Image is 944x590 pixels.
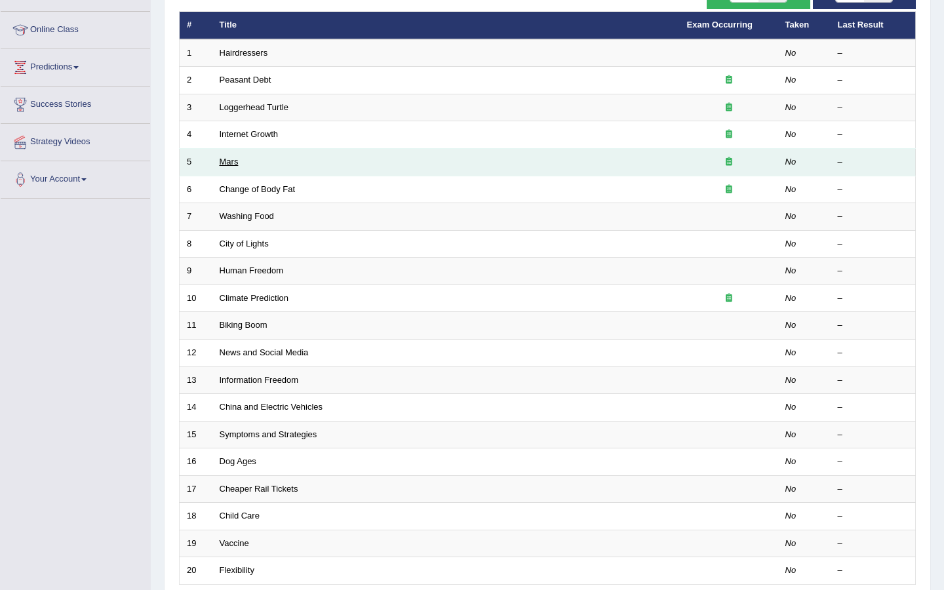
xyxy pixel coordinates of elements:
[838,374,909,387] div: –
[785,75,796,85] em: No
[785,484,796,494] em: No
[220,157,239,167] a: Mars
[220,484,298,494] a: Cheaper Rail Tickets
[180,339,212,366] td: 12
[220,211,274,221] a: Washing Food
[1,124,150,157] a: Strategy Videos
[1,12,150,45] a: Online Class
[220,102,289,112] a: Loggerhead Turtle
[838,292,909,305] div: –
[785,538,796,548] em: No
[220,239,269,248] a: City of Lights
[220,184,296,194] a: Change of Body Fat
[838,238,909,250] div: –
[785,102,796,112] em: No
[687,128,771,141] div: Exam occurring question
[220,511,260,521] a: Child Care
[785,293,796,303] em: No
[180,448,212,476] td: 16
[838,510,909,522] div: –
[838,347,909,359] div: –
[785,511,796,521] em: No
[180,475,212,503] td: 17
[785,265,796,275] em: No
[785,320,796,330] em: No
[220,402,323,412] a: China and Electric Vehicles
[838,429,909,441] div: –
[220,265,284,275] a: Human Freedom
[180,121,212,149] td: 4
[838,47,909,60] div: –
[838,401,909,414] div: –
[687,74,771,87] div: Exam occurring question
[785,429,796,439] em: No
[180,503,212,530] td: 18
[180,530,212,557] td: 19
[220,75,271,85] a: Peasant Debt
[785,347,796,357] em: No
[180,394,212,422] td: 14
[778,12,831,39] th: Taken
[1,87,150,119] a: Success Stories
[687,102,771,114] div: Exam occurring question
[180,176,212,203] td: 6
[838,184,909,196] div: –
[220,429,317,439] a: Symptoms and Strategies
[785,184,796,194] em: No
[212,12,680,39] th: Title
[220,456,256,466] a: Dog Ages
[785,48,796,58] em: No
[838,128,909,141] div: –
[831,12,916,39] th: Last Result
[687,292,771,305] div: Exam occurring question
[180,366,212,394] td: 13
[785,239,796,248] em: No
[220,48,268,58] a: Hairdressers
[220,565,254,575] a: Flexibility
[220,538,249,548] a: Vaccine
[220,375,299,385] a: Information Freedom
[1,49,150,82] a: Predictions
[180,94,212,121] td: 3
[180,203,212,231] td: 7
[180,230,212,258] td: 8
[838,210,909,223] div: –
[180,285,212,312] td: 10
[687,156,771,168] div: Exam occurring question
[220,129,279,139] a: Internet Growth
[180,149,212,176] td: 5
[785,456,796,466] em: No
[785,129,796,139] em: No
[838,483,909,496] div: –
[180,12,212,39] th: #
[838,74,909,87] div: –
[785,157,796,167] em: No
[838,319,909,332] div: –
[687,184,771,196] div: Exam occurring question
[838,102,909,114] div: –
[838,564,909,577] div: –
[1,161,150,194] a: Your Account
[180,67,212,94] td: 2
[785,375,796,385] em: No
[838,538,909,550] div: –
[785,402,796,412] em: No
[838,456,909,468] div: –
[687,20,753,29] a: Exam Occurring
[220,320,267,330] a: Biking Boom
[785,565,796,575] em: No
[180,421,212,448] td: 15
[838,156,909,168] div: –
[180,258,212,285] td: 9
[180,312,212,340] td: 11
[180,39,212,67] td: 1
[785,211,796,221] em: No
[180,557,212,585] td: 20
[220,293,289,303] a: Climate Prediction
[220,347,309,357] a: News and Social Media
[838,265,909,277] div: –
